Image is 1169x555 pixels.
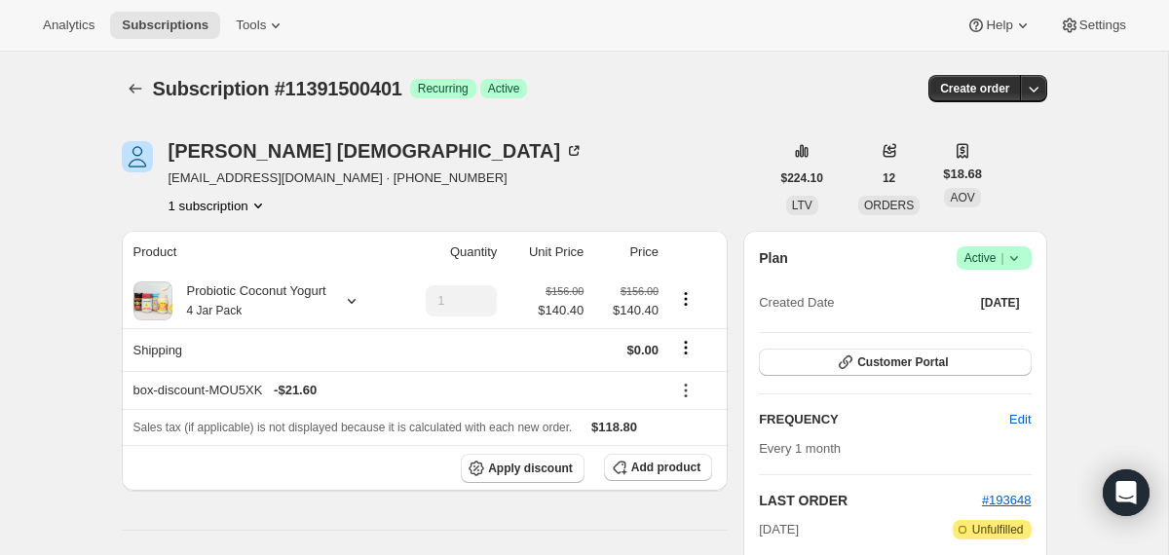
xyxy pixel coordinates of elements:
button: Product actions [670,288,701,310]
th: Shipping [122,328,396,371]
span: Unfulfilled [972,522,1024,537]
button: Customer Portal [759,349,1031,376]
button: [DATE] [969,289,1032,316]
span: Recurring [418,81,469,96]
span: Created Date [759,293,834,313]
button: Help [955,12,1043,39]
button: Edit [998,404,1042,435]
button: Product actions [169,196,268,215]
span: LTV [792,199,812,212]
a: #193648 [982,493,1032,507]
span: ORDERS [864,199,914,212]
th: Quantity [396,231,504,274]
span: [DATE] [759,520,799,539]
button: Subscriptions [110,12,220,39]
span: $224.10 [781,170,823,186]
div: Probiotic Coconut Yogurt [172,281,326,320]
span: Active [964,248,1024,268]
span: AOV [950,191,974,204]
span: Settings [1079,18,1126,33]
button: Analytics [31,12,106,39]
span: $0.00 [627,343,660,357]
span: Active [488,81,520,96]
small: 4 Jar Pack [187,304,243,317]
h2: LAST ORDER [759,491,982,510]
th: Product [122,231,396,274]
span: - $21.60 [274,381,317,400]
span: Edit [1009,410,1031,429]
span: Customer Portal [857,354,948,370]
span: Sales tax (if applicable) is not displayed because it is calculated with each new order. [133,421,573,434]
th: Unit Price [503,231,589,274]
span: Subscriptions [122,18,208,33]
button: Create order [928,75,1021,102]
span: Every 1 month [759,441,841,456]
span: Create order [940,81,1009,96]
img: product img [133,281,172,320]
div: [PERSON_NAME] [DEMOGRAPHIC_DATA] [169,141,584,161]
button: Add product [604,454,712,481]
div: Open Intercom Messenger [1103,469,1150,516]
small: $156.00 [546,285,584,297]
span: [DATE] [981,295,1020,311]
span: Subscription #11391500401 [153,78,402,99]
button: Subscriptions [122,75,149,102]
th: Price [589,231,664,274]
button: Shipping actions [670,337,701,358]
div: box-discount-MOU5XK [133,381,660,400]
span: $140.40 [538,301,584,320]
span: Tools [236,18,266,33]
span: Add product [631,460,700,475]
h2: Plan [759,248,788,268]
small: $156.00 [621,285,659,297]
h2: FREQUENCY [759,410,1009,429]
button: #193648 [982,491,1032,510]
span: [EMAIL_ADDRESS][DOMAIN_NAME] · [PHONE_NUMBER] [169,168,584,188]
button: Settings [1048,12,1138,39]
button: 12 [871,165,907,192]
span: $18.68 [943,165,982,184]
button: $224.10 [770,165,835,192]
span: $140.40 [595,301,659,320]
span: Help [986,18,1012,33]
button: Apply discount [461,454,584,483]
span: | [1000,250,1003,266]
span: Apply discount [488,461,573,476]
button: Tools [224,12,297,39]
span: Analytics [43,18,94,33]
span: Sylvia Kreibig [122,141,153,172]
span: 12 [883,170,895,186]
span: $118.80 [591,420,637,434]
